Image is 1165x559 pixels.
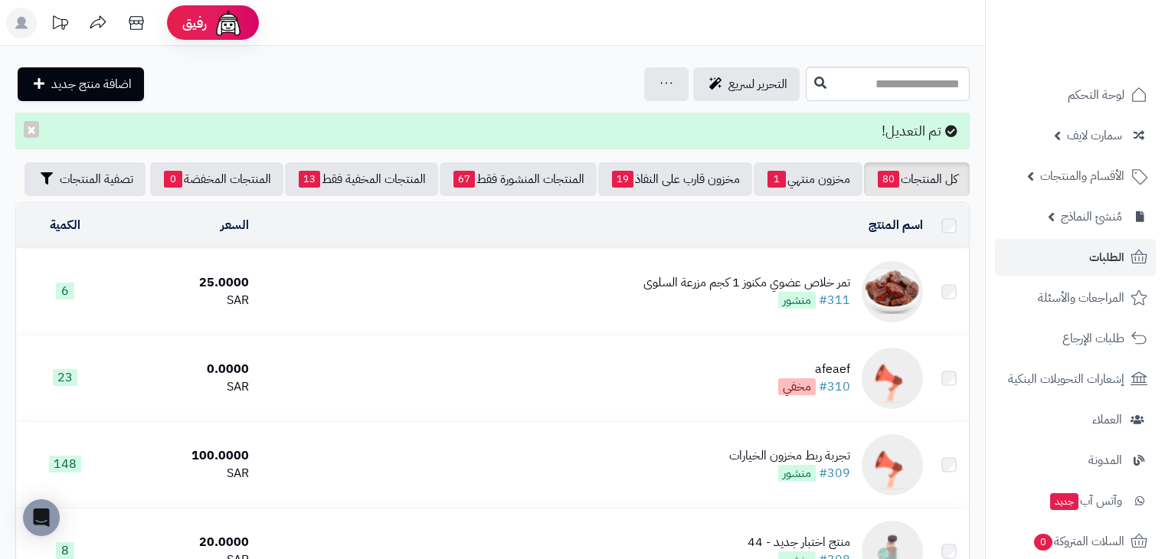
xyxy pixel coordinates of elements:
[778,378,816,395] span: مخفي
[995,279,1156,316] a: المراجعات والأسئلة
[1068,84,1124,106] span: لوحة التحكم
[1038,287,1124,309] span: المراجعات والأسئلة
[995,442,1156,479] a: المدونة
[221,216,249,234] a: السعر
[995,482,1156,519] a: وآتس آبجديد
[1061,41,1150,74] img: logo-2.png
[819,291,850,309] a: #311
[150,162,283,196] a: المنتجات المخفضة0
[778,361,850,378] div: afeaef
[995,77,1156,113] a: لوحة التحكم
[453,171,475,188] span: 67
[995,361,1156,397] a: إشعارات التحويلات البنكية
[729,447,850,465] div: تجربة ربط مخزون الخيارات
[1092,409,1122,430] span: العملاء
[778,292,816,309] span: منشور
[819,378,850,396] a: #310
[1034,534,1052,551] span: 0
[864,162,970,196] a: كل المنتجات80
[1061,206,1122,227] span: مُنشئ النماذج
[1088,449,1122,471] span: المدونة
[612,171,633,188] span: 19
[1067,125,1122,146] span: سمارت لايف
[182,14,207,32] span: رفيق
[819,464,850,482] a: #309
[862,434,923,495] img: تجربة ربط مخزون الخيارات
[285,162,438,196] a: المنتجات المخفية فقط13
[693,67,800,101] a: التحرير لسريع
[862,261,923,322] img: تمر خلاص عضوي مكنوز 1 كجم مزرعة السلوى
[121,465,250,482] div: SAR
[41,8,79,42] a: تحديثات المنصة
[24,121,39,138] button: ×
[49,456,81,472] span: 148
[53,369,77,386] span: 23
[121,292,250,309] div: SAR
[995,401,1156,438] a: العملاء
[1040,165,1124,187] span: الأقسام والمنتجات
[213,8,244,38] img: ai-face.png
[778,465,816,482] span: منشور
[1089,247,1124,268] span: الطلبات
[18,67,144,101] a: اضافة منتج جديد
[60,170,133,188] span: تصفية المنتجات
[164,171,182,188] span: 0
[995,239,1156,276] a: الطلبات
[767,171,786,188] span: 1
[121,378,250,396] div: SAR
[862,348,923,409] img: afeaef
[754,162,862,196] a: مخزون منتهي1
[56,283,74,299] span: 6
[121,274,250,292] div: 25.0000
[440,162,597,196] a: المنتجات المنشورة فقط67
[728,75,787,93] span: التحرير لسريع
[1032,531,1124,552] span: السلات المتروكة
[1008,368,1124,390] span: إشعارات التحويلات البنكية
[50,216,80,234] a: الكمية
[1049,490,1122,512] span: وآتس آب
[23,499,60,536] div: Open Intercom Messenger
[121,447,250,465] div: 100.0000
[598,162,752,196] a: مخزون قارب على النفاذ19
[121,534,250,551] div: 20.0000
[748,534,850,551] div: منتج اختبار جديد - 44
[1062,328,1124,349] span: طلبات الإرجاع
[121,361,250,378] div: 0.0000
[643,274,850,292] div: تمر خلاص عضوي مكنوز 1 كجم مزرعة السلوى
[51,75,132,93] span: اضافة منتج جديد
[1050,493,1078,510] span: جديد
[995,320,1156,357] a: طلبات الإرجاع
[299,171,320,188] span: 13
[15,113,970,149] div: تم التعديل!
[56,542,74,559] span: 8
[878,171,899,188] span: 80
[869,216,923,234] a: اسم المنتج
[25,162,146,196] button: تصفية المنتجات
